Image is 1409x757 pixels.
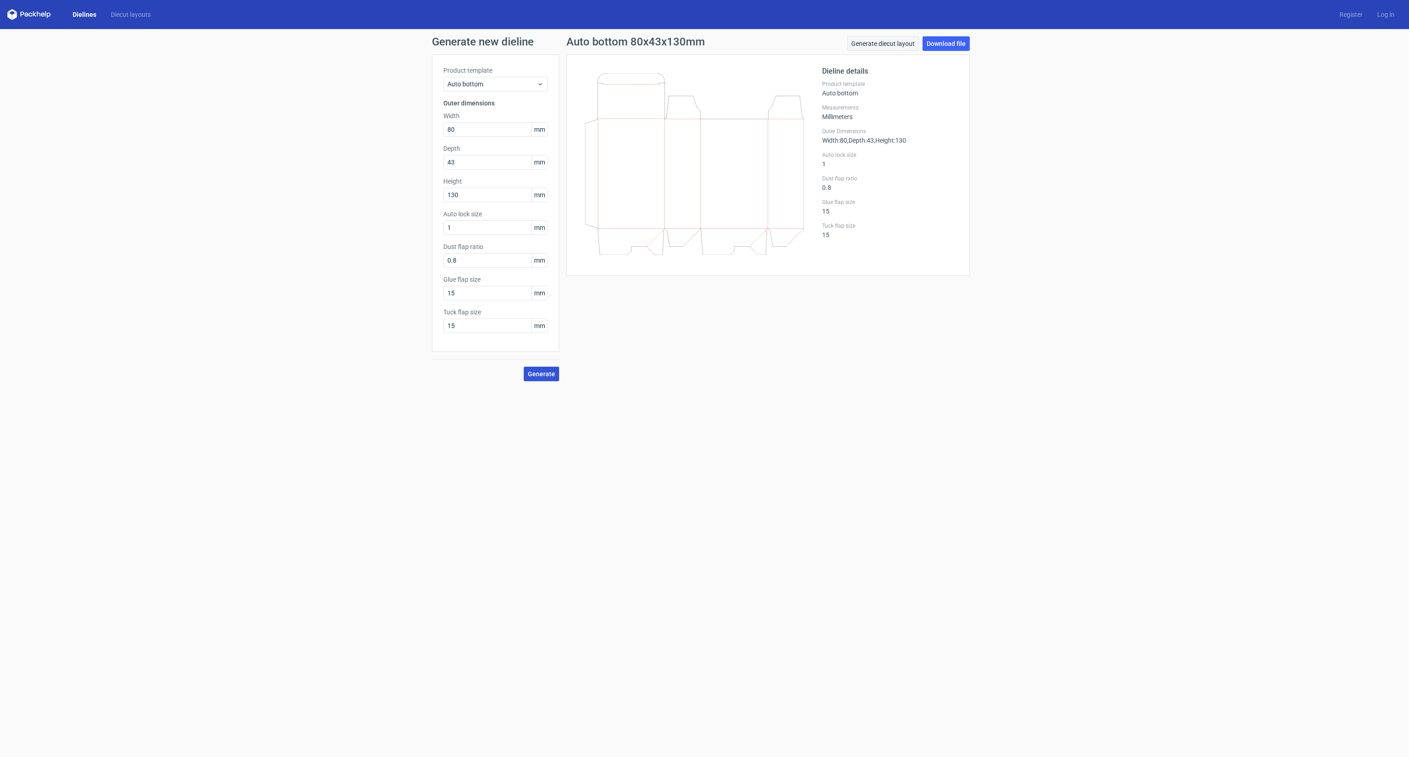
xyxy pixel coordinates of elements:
label: Measurements [822,104,958,111]
div: 1 [822,151,958,168]
a: Diecut layouts [104,10,158,19]
label: Glue flap size [443,275,548,284]
span: mm [531,254,547,267]
label: Glue flap size [822,199,958,206]
label: Tuck flap size [822,222,958,229]
span: Generate [528,371,555,377]
span: , Depth : 43 [847,137,874,144]
div: 15 [822,199,958,215]
a: Log in [1370,10,1402,19]
div: Millimeters [822,104,958,120]
label: Auto lock size [822,151,958,159]
span: , Height : 130 [874,137,906,144]
span: mm [531,155,547,169]
span: Width : 80 [822,137,847,144]
label: Product template [443,66,548,75]
a: Register [1332,10,1370,19]
label: Outer Dimensions [822,128,958,135]
span: mm [531,286,547,300]
label: Product template [822,80,958,88]
button: Generate [524,367,559,381]
a: Dielines [65,10,104,19]
label: Tuck flap size [443,308,548,317]
div: Auto bottom [822,80,958,97]
label: Height [443,177,548,186]
span: mm [531,123,547,136]
label: Dust flap ratio [443,242,548,251]
h3: Outer dimensions [443,99,548,108]
label: Width [443,111,548,120]
a: Generate diecut layout [847,36,919,51]
div: 15 [822,222,958,239]
label: Auto lock size [443,209,548,219]
h1: Generate new dieline [432,36,977,47]
a: Download file [923,36,970,51]
span: mm [531,221,547,234]
span: mm [531,188,547,202]
h1: Auto bottom 80x43x130mm [566,36,705,47]
span: Auto bottom [447,80,537,89]
div: 0.8 [822,175,958,191]
label: Dust flap ratio [822,175,958,182]
label: Depth [443,144,548,153]
span: mm [531,319,547,333]
h2: Dieline details [822,66,958,77]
